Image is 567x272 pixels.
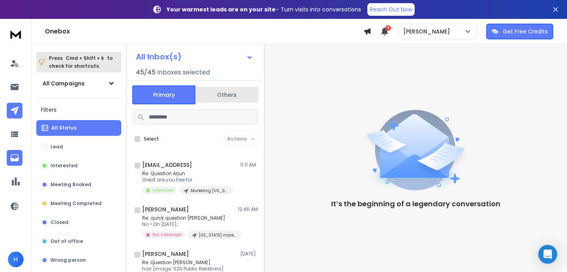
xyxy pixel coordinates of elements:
p: Re: Question Arjun [142,170,233,177]
button: Out of office [36,233,121,249]
button: All Status [36,120,121,136]
span: 45 / 45 [136,68,156,77]
p: Great are you free for [142,177,233,183]
h1: [PERSON_NAME] [142,250,189,258]
h3: Filters [36,104,121,115]
img: logo [8,27,24,41]
p: Lead [50,144,63,150]
div: Open Intercom Messenger [538,245,557,264]
button: Wrong person [36,252,121,268]
button: H [8,252,24,267]
p: It’s the beginning of a legendary conversation [331,198,500,209]
span: Cmd + Shift + k [65,54,105,63]
h1: [EMAIL_ADDRESS] [142,161,192,169]
p: Wrong person [50,257,86,263]
strong: Your warmest leads are on your site [167,6,276,13]
p: hair [image: S2S Public Relations] [142,266,237,272]
button: Closed [36,215,121,230]
p: Interested [152,187,173,193]
p: Interested [50,163,78,169]
button: All Inbox(s) [130,49,259,65]
button: Others [195,86,258,104]
button: Interested [36,158,121,174]
button: Primary [132,85,195,104]
button: Get Free Credits [486,24,553,39]
h1: All Inbox(s) [136,53,182,61]
p: [US_STATE] marekting agency with clay [199,232,237,238]
p: Meeting Booked [50,181,91,188]
p: Reach Out Now [370,6,412,13]
p: 11:11 AM [240,162,258,168]
button: All Campaigns [36,76,121,91]
p: [PERSON_NAME] [403,28,453,35]
button: Meeting Booked [36,177,121,192]
p: No > On [DATE], [142,221,237,228]
p: – Turn visits into conversations [167,6,361,13]
p: All Status [51,125,76,131]
p: [DATE] [240,251,258,257]
label: Select [144,136,159,142]
h1: [PERSON_NAME] [142,205,189,213]
a: Reach Out Now [367,3,415,16]
p: Get Free Credits [503,28,548,35]
p: Meeting Completed [50,200,102,207]
p: Not Interested [152,232,182,238]
span: 3 [385,25,391,31]
button: Lead [36,139,121,155]
p: Closed [50,219,69,226]
p: Press to check for shortcuts. [49,54,113,70]
p: Re: Question [PERSON_NAME] [142,259,237,266]
p: Out of office [50,238,83,244]
h1: All Campaigns [43,80,85,87]
button: Meeting Completed [36,196,121,211]
p: Re: quick question [PERSON_NAME] [142,215,237,221]
h1: Onebox [45,27,363,36]
h3: Inboxes selected [157,68,210,77]
p: 12:46 AM [238,206,258,213]
p: Marketing [US_STATE] and [US_STATE] [191,188,228,194]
